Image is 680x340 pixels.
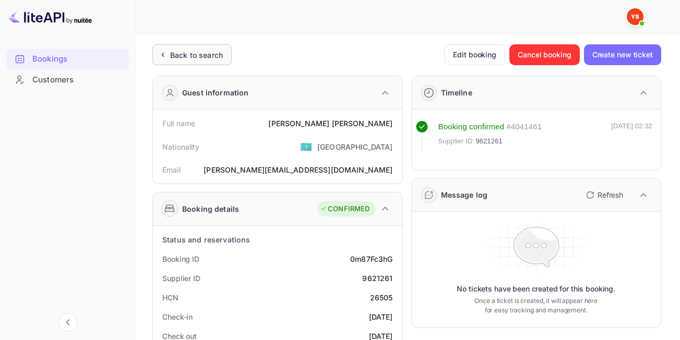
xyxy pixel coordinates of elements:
[6,49,129,68] a: Bookings
[58,313,77,332] button: Collapse navigation
[370,292,393,303] div: 26505
[32,53,124,65] div: Bookings
[438,136,475,147] span: Supplier ID:
[509,44,580,65] button: Cancel booking
[182,87,249,98] div: Guest information
[317,141,393,152] div: [GEOGRAPHIC_DATA]
[584,44,661,65] button: Create new ticket
[300,137,312,156] span: United States
[162,311,193,322] div: Check-in
[369,311,393,322] div: [DATE]
[6,70,129,89] a: Customers
[506,121,542,133] div: # 4041461
[162,253,199,264] div: Booking ID
[182,203,239,214] div: Booking details
[32,74,124,86] div: Customers
[162,273,200,284] div: Supplier ID
[162,234,250,245] div: Status and reservations
[362,273,392,284] div: 9621261
[457,284,615,294] p: No tickets have been created for this booking.
[162,118,195,129] div: Full name
[162,164,181,175] div: Email
[8,8,92,25] img: LiteAPI logo
[580,187,627,203] button: Refresh
[170,50,223,60] div: Back to search
[470,296,602,315] p: Once a ticket is created, it will appear here for easy tracking and management.
[444,44,505,65] button: Edit booking
[162,292,178,303] div: HCN
[268,118,392,129] div: [PERSON_NAME] [PERSON_NAME]
[6,70,129,90] div: Customers
[598,189,623,200] p: Refresh
[627,8,643,25] img: Yandex Support
[350,253,392,264] div: 0m87Fc3hG
[441,189,488,200] div: Message log
[438,121,505,133] div: Booking confirmed
[162,141,200,152] div: Nationality
[204,164,392,175] div: [PERSON_NAME][EMAIL_ADDRESS][DOMAIN_NAME]
[441,87,472,98] div: Timeline
[320,204,369,214] div: CONFIRMED
[611,121,652,151] div: [DATE] 02:32
[6,49,129,69] div: Bookings
[475,136,503,147] span: 9621261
